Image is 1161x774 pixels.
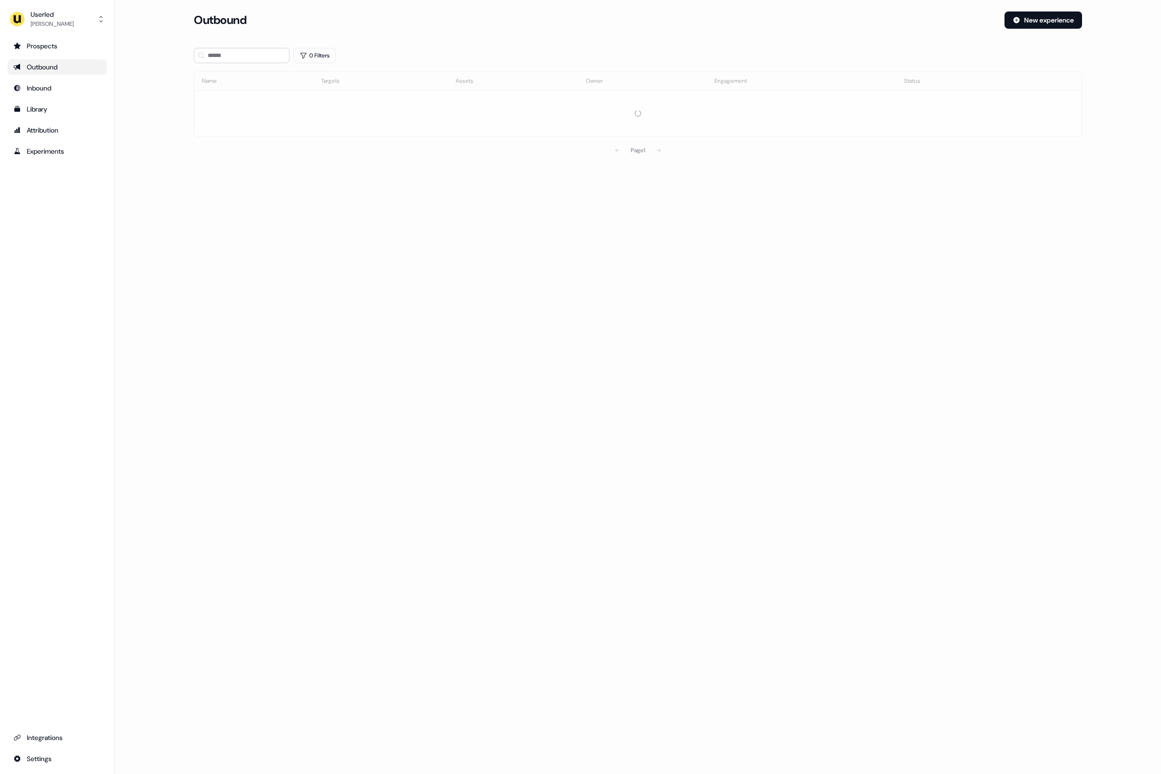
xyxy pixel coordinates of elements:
div: Integrations [13,733,101,742]
div: [PERSON_NAME] [31,19,74,29]
button: 0 Filters [293,48,336,63]
div: Attribution [13,125,101,135]
div: Userled [31,10,74,19]
div: Experiments [13,146,101,156]
a: Go to Inbound [8,80,107,96]
a: Go to templates [8,101,107,117]
div: Prospects [13,41,101,51]
a: Go to outbound experience [8,59,107,75]
div: Settings [13,754,101,763]
button: Userled[PERSON_NAME] [8,8,107,31]
div: Inbound [13,83,101,93]
a: Go to experiments [8,144,107,159]
div: Outbound [13,62,101,72]
button: New experience [1005,11,1082,29]
a: Go to integrations [8,751,107,766]
a: Go to prospects [8,38,107,54]
h3: Outbound [194,13,246,27]
div: Library [13,104,101,114]
a: Go to attribution [8,123,107,138]
a: Go to integrations [8,730,107,745]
